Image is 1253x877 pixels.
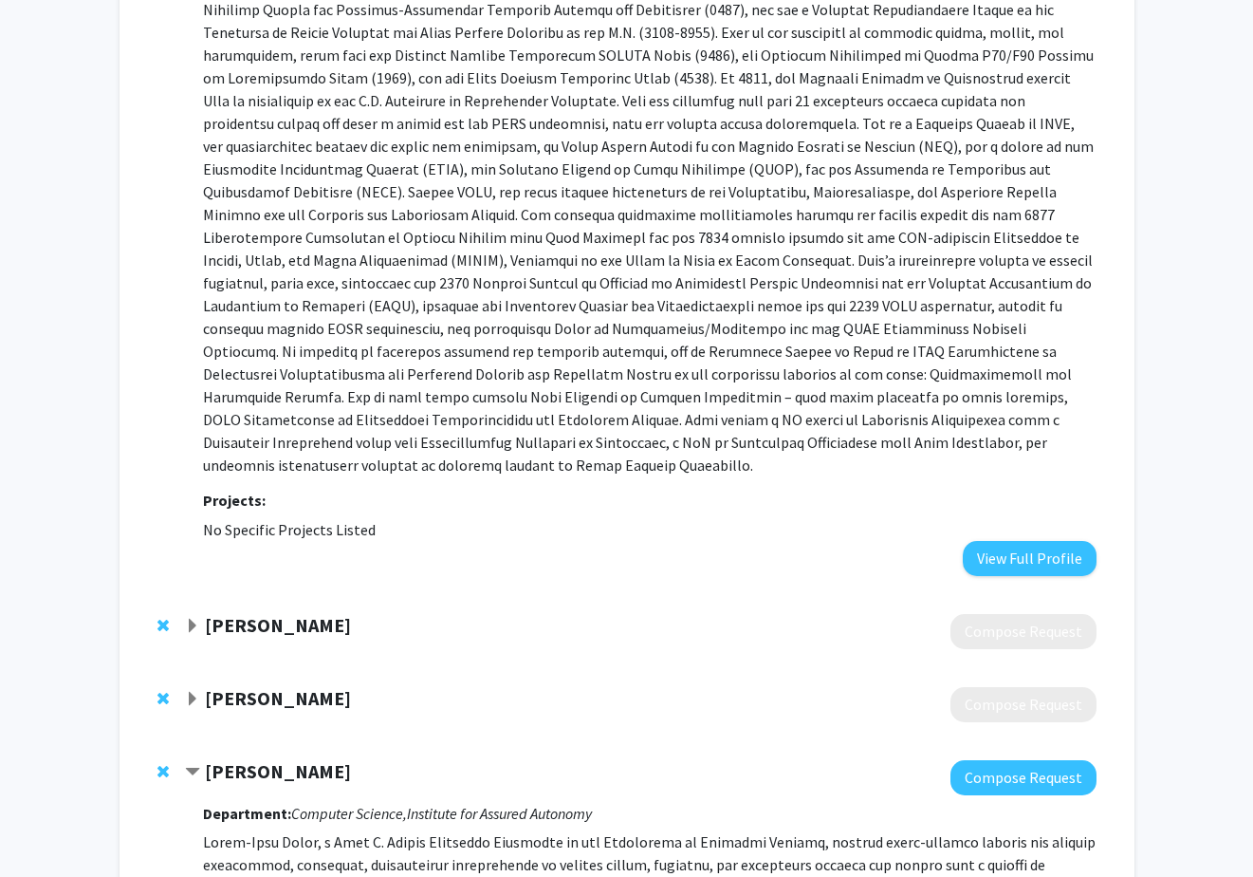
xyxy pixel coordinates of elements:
[185,765,200,780] span: Contract Chien-Ming Huang Bookmark
[407,804,592,823] i: Institute for Assured Autonomy
[205,686,351,710] strong: [PERSON_NAME]
[950,687,1096,722] button: Compose Request to Joseph Greenstein
[205,759,351,783] strong: [PERSON_NAME]
[203,804,291,823] strong: Department:
[963,541,1096,576] button: View Full Profile
[14,792,81,863] iframe: Chat
[950,760,1096,795] button: Compose Request to Chien-Ming Huang
[157,691,169,706] span: Remove Joseph Greenstein from bookmarks
[205,613,351,637] strong: [PERSON_NAME]
[157,764,169,779] span: Remove Chien-Ming Huang from bookmarks
[185,619,200,634] span: Expand Michael Oberst Bookmark
[950,614,1096,649] button: Compose Request to Michael Oberst
[185,692,200,707] span: Expand Joseph Greenstein Bookmark
[203,520,376,539] span: No Specific Projects Listed
[291,804,407,823] i: Computer Science,
[203,491,266,510] strong: Projects:
[157,618,169,633] span: Remove Michael Oberst from bookmarks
